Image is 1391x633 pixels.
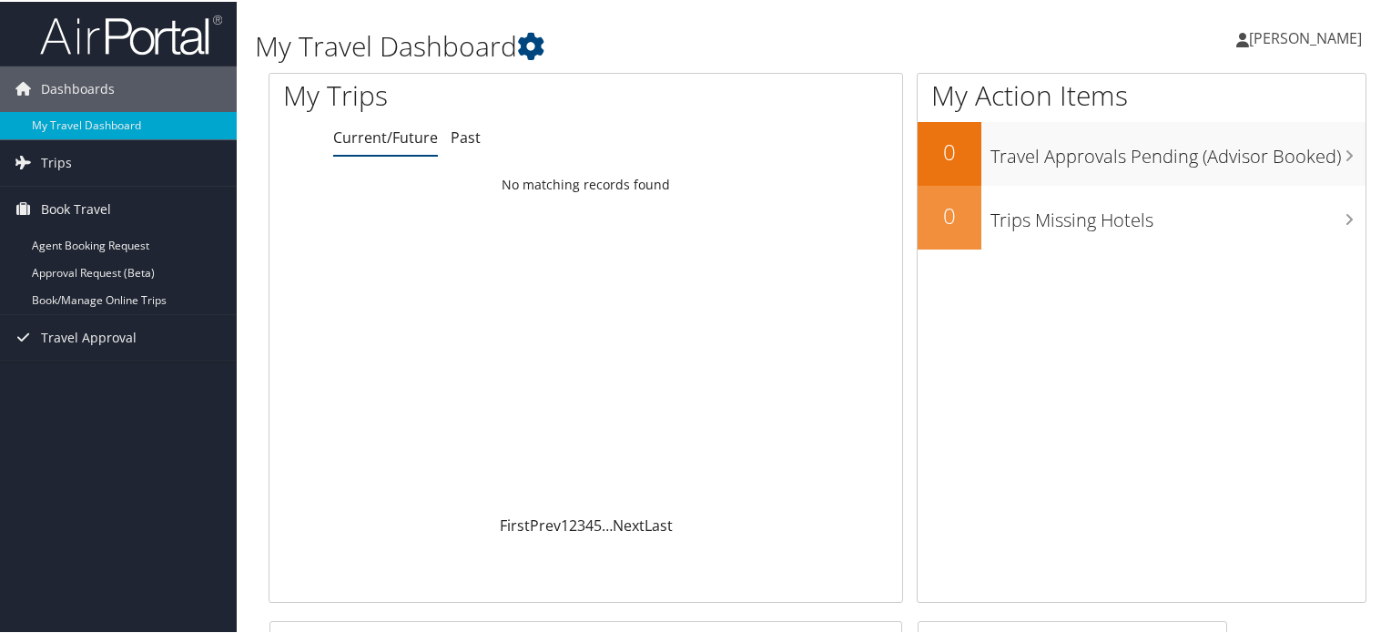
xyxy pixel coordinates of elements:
a: 4 [585,514,594,534]
span: Dashboards [41,65,115,110]
a: Past [451,126,481,146]
a: 1 [561,514,569,534]
span: Book Travel [41,185,111,230]
h1: My Travel Dashboard [255,26,1005,64]
a: Prev [530,514,561,534]
span: Trips [41,138,72,184]
img: airportal-logo.png [40,12,222,55]
a: Next [613,514,645,534]
td: No matching records found [269,167,902,199]
h3: Trips Missing Hotels [990,197,1366,231]
span: Travel Approval [41,313,137,359]
a: [PERSON_NAME] [1236,9,1380,64]
span: … [602,514,613,534]
a: 0Trips Missing Hotels [918,184,1366,248]
a: 0Travel Approvals Pending (Advisor Booked) [918,120,1366,184]
h1: My Action Items [918,75,1366,113]
h2: 0 [918,135,981,166]
h1: My Trips [283,75,625,113]
span: [PERSON_NAME] [1249,26,1362,46]
h2: 0 [918,199,981,230]
a: First [500,514,530,534]
a: 3 [577,514,585,534]
h3: Travel Approvals Pending (Advisor Booked) [990,133,1366,168]
a: 5 [594,514,602,534]
a: 2 [569,514,577,534]
a: Last [645,514,673,534]
a: Current/Future [333,126,438,146]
